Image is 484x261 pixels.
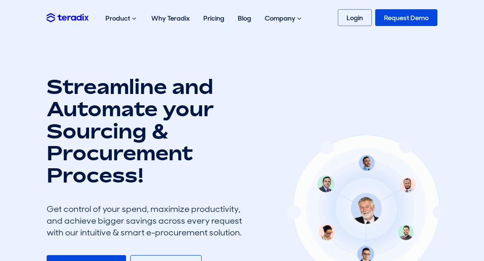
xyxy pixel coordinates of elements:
img: Teradix logo [47,13,89,22]
a: Request Demo [375,9,437,26]
a: Login [338,9,372,26]
div: Product [99,5,145,32]
a: Blog [231,5,258,31]
div: Company [258,5,310,32]
div: Get control of your spend, maximize productivity, and achieve bigger savings across every request... [47,203,248,238]
a: Why Teradix [145,5,197,31]
h1: Streamline and Automate your Sourcing & Procurement Process! [47,76,248,186]
iframe: Chatbot [429,206,472,249]
a: Pricing [197,5,231,31]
